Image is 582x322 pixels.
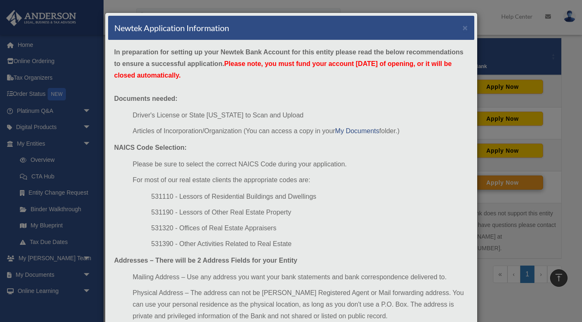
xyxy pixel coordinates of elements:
[151,191,468,202] li: 531110 - Lessors of Residential Buildings and Dwellings
[151,222,468,234] li: 531320 - Offices of Real Estate Appraisers
[133,174,468,186] li: For most of our real estate clients the appropriate codes are:
[114,22,229,34] h4: Newtek Application Information
[335,127,379,134] a: My Documents
[114,95,178,102] strong: Documents needed:
[114,144,187,151] strong: NAICS Code Selection:
[114,49,464,79] strong: In preparation for setting up your Newtek Bank Account for this entity please read the below reco...
[151,207,468,218] li: 531190 - Lessors of Other Real Estate Property
[114,60,452,79] span: Please note, you must fund your account [DATE] of opening, or it will be closed automatically.
[114,257,297,264] strong: Addresses – There will be 2 Address Fields for your Entity
[151,238,468,250] li: 531390 - Other Activities Related to Real Estate
[133,287,468,322] li: Physical Address – The address can not be [PERSON_NAME] Registered Agent or Mail forwarding addre...
[133,125,468,137] li: Articles of Incorporation/Organization (You can access a copy in your folder.)
[133,159,468,170] li: Please be sure to select the correct NAICS Code during your application.
[463,23,468,32] button: ×
[133,271,468,283] li: Mailing Address – Use any address you want your bank statements and bank correspondence delivered...
[133,110,468,121] li: Driver's License or State [US_STATE] to Scan and Upload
